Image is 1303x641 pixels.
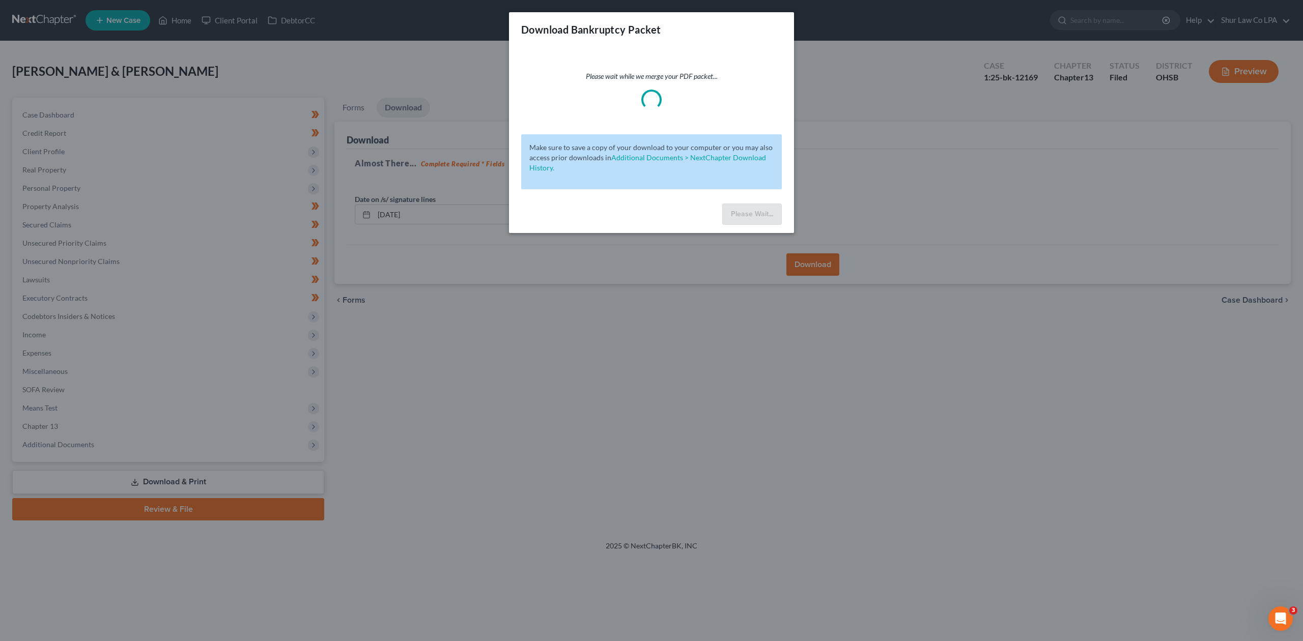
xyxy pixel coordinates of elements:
[521,22,661,37] h3: Download Bankruptcy Packet
[521,71,782,81] p: Please wait while we merge your PDF packet...
[529,142,774,173] p: Make sure to save a copy of your download to your computer or you may also access prior downloads in
[722,203,782,225] button: Please Wait...
[1289,606,1297,615] span: 3
[731,210,773,218] span: Please Wait...
[529,153,766,172] a: Additional Documents > NextChapter Download History.
[1268,606,1293,631] iframe: Intercom live chat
